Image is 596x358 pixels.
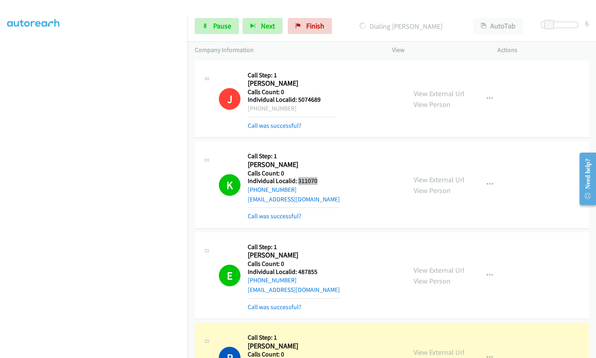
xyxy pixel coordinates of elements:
[414,100,451,109] a: View Person
[219,174,240,196] h1: K
[248,169,340,177] h5: Calls Count: 0
[414,348,465,357] a: View External Url
[242,18,283,34] button: Next
[195,18,239,34] a: Pause
[248,88,336,96] h5: Calls Count: 0
[248,195,340,203] a: [EMAIL_ADDRESS][DOMAIN_NAME]
[392,45,483,55] p: View
[248,276,297,284] a: [PHONE_NUMBER]
[219,88,240,110] h1: J
[414,276,451,286] a: View Person
[261,21,275,30] span: Next
[248,152,340,160] h5: Call Step: 1
[219,265,240,286] h1: E
[414,89,465,98] a: View External Url
[573,147,596,211] iframe: Resource Center
[248,260,340,268] h5: Calls Count: 0
[414,175,465,184] a: View External Url
[248,79,336,88] h2: [PERSON_NAME]
[288,18,332,34] a: Finish
[306,21,324,30] span: Finish
[414,186,451,195] a: View Person
[248,212,301,220] a: Call was successful?
[248,122,301,129] a: Call was successful?
[248,342,336,351] h2: [PERSON_NAME]
[473,18,523,34] button: AutoTab
[248,251,336,260] h2: [PERSON_NAME]
[248,303,301,311] a: Call was successful?
[248,96,336,104] h5: Individual Localid: 5074689
[213,21,231,30] span: Pause
[248,286,340,294] a: [EMAIL_ADDRESS][DOMAIN_NAME]
[414,265,465,275] a: View External Url
[248,243,340,251] h5: Call Step: 1
[248,334,340,342] h5: Call Step: 1
[248,268,340,276] h5: Individual Localid: 487855
[248,160,336,169] h2: [PERSON_NAME]
[248,104,336,113] div: [PHONE_NUMBER]
[343,21,459,32] p: Dialing [PERSON_NAME]
[585,18,589,29] div: 6
[497,45,589,55] p: Actions
[195,45,378,55] p: Company Information
[248,71,336,79] h5: Call Step: 1
[248,186,297,193] a: [PHONE_NUMBER]
[248,177,340,185] h5: Individual Localid: 311070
